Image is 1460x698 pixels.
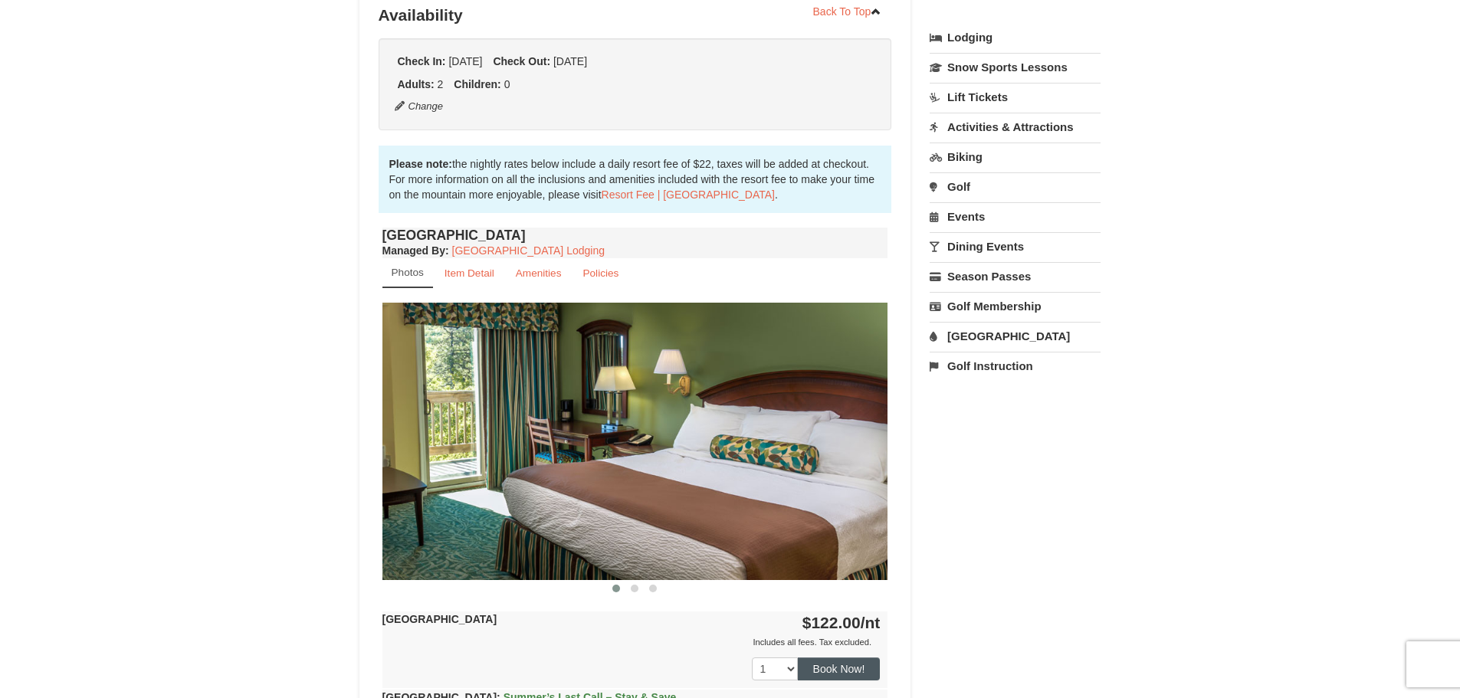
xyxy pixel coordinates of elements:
[452,244,605,257] a: [GEOGRAPHIC_DATA] Lodging
[798,657,881,680] button: Book Now!
[382,258,433,288] a: Photos
[379,146,892,213] div: the nightly rates below include a daily resort fee of $22, taxes will be added at checkout. For m...
[398,78,435,90] strong: Adults:
[930,202,1101,231] a: Events
[930,24,1101,51] a: Lodging
[930,53,1101,81] a: Snow Sports Lessons
[504,78,510,90] span: 0
[930,292,1101,320] a: Golf Membership
[573,258,628,288] a: Policies
[930,113,1101,141] a: Activities & Attractions
[930,262,1101,290] a: Season Passes
[802,614,881,631] strong: $122.00
[445,267,494,279] small: Item Detail
[930,322,1101,350] a: [GEOGRAPHIC_DATA]
[930,143,1101,171] a: Biking
[448,55,482,67] span: [DATE]
[930,172,1101,201] a: Golf
[930,83,1101,111] a: Lift Tickets
[382,244,449,257] strong: :
[398,55,446,67] strong: Check In:
[435,258,504,288] a: Item Detail
[382,613,497,625] strong: [GEOGRAPHIC_DATA]
[394,98,445,115] button: Change
[382,228,888,243] h4: [GEOGRAPHIC_DATA]
[392,267,424,278] small: Photos
[602,188,775,201] a: Resort Fee | [GEOGRAPHIC_DATA]
[454,78,500,90] strong: Children:
[930,352,1101,380] a: Golf Instruction
[382,634,881,650] div: Includes all fees. Tax excluded.
[861,614,881,631] span: /nt
[493,55,550,67] strong: Check Out:
[553,55,587,67] span: [DATE]
[930,232,1101,261] a: Dining Events
[438,78,444,90] span: 2
[516,267,562,279] small: Amenities
[389,158,452,170] strong: Please note:
[382,244,445,257] span: Managed By
[582,267,618,279] small: Policies
[382,303,888,579] img: 18876286-36-6bbdb14b.jpg
[506,258,572,288] a: Amenities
